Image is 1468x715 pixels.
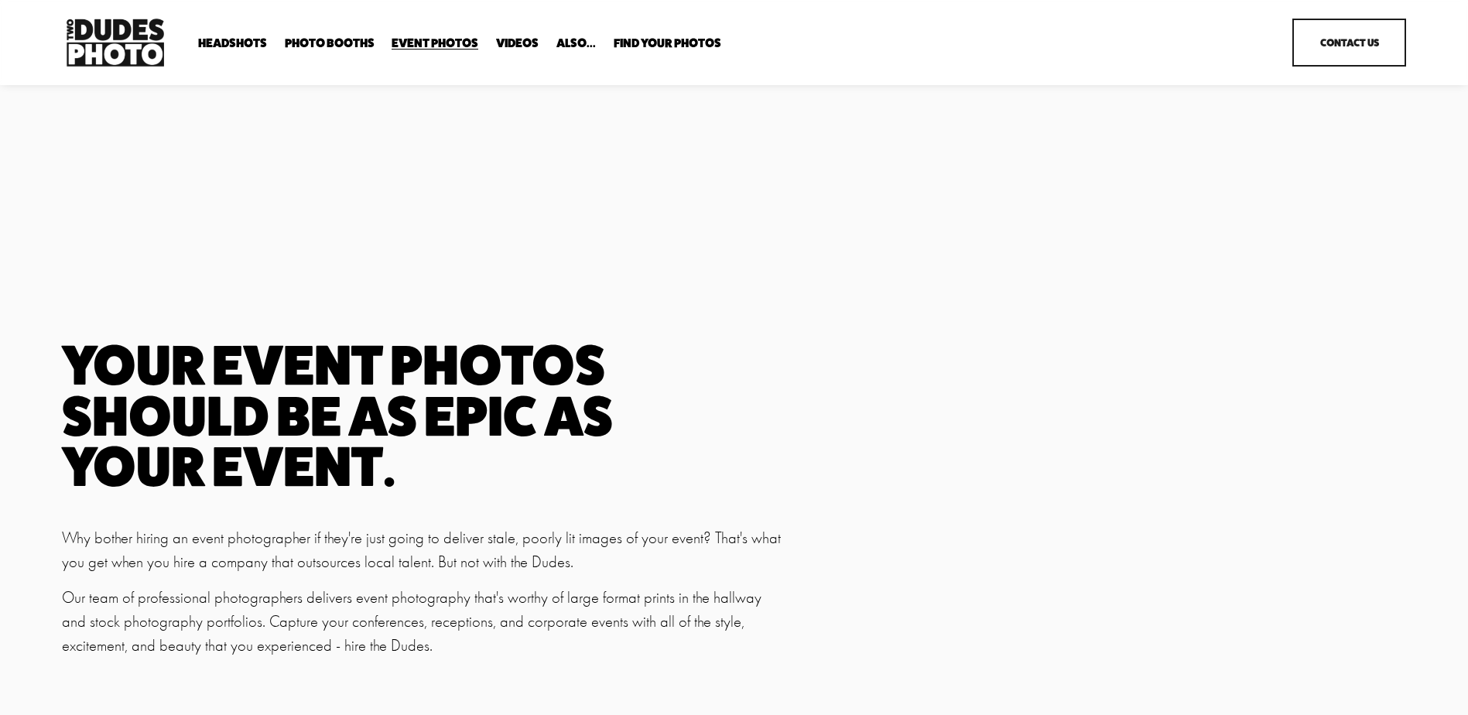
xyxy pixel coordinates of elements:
a: Event Photos [392,36,478,50]
a: folder dropdown [614,36,721,50]
a: folder dropdown [556,36,596,50]
a: Videos [496,36,539,50]
a: Contact Us [1292,19,1406,67]
span: Find Your Photos [614,37,721,50]
a: folder dropdown [198,36,267,50]
img: Two Dudes Photo | Headshots, Portraits &amp; Photo Booths [62,15,169,70]
p: Our team of professional photographers delivers event photography that's worthy of large format p... [62,587,786,658]
span: Headshots [198,37,267,50]
h1: your event photos should be as epic as your event. [62,340,730,492]
span: Also... [556,37,596,50]
a: folder dropdown [285,36,375,50]
span: Photo Booths [285,37,375,50]
p: Why bother hiring an event photographer if they're just going to deliver stale, poorly lit images... [62,527,786,575]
